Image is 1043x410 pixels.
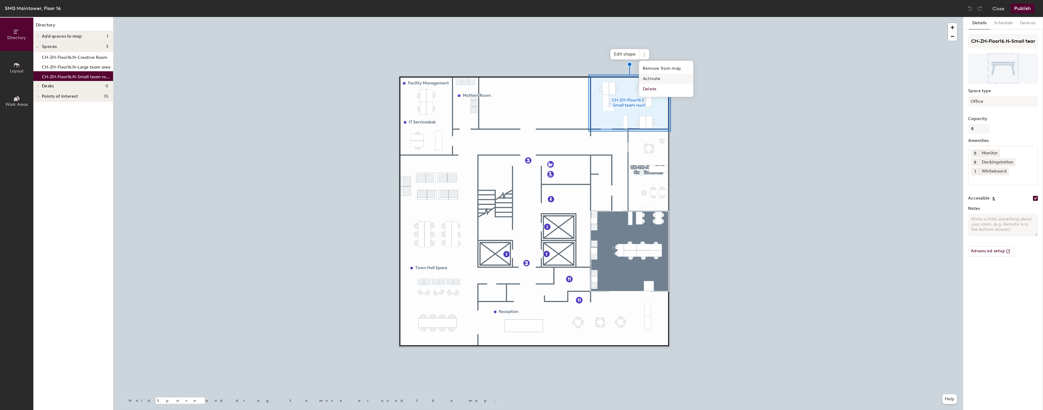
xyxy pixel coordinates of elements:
[974,168,976,175] span: 1
[42,84,54,89] span: Desks
[992,4,1004,13] button: Close
[107,34,108,39] span: 1
[968,246,1014,257] button: Advanced setup
[971,158,979,166] button: 8
[974,150,976,156] span: 8
[979,149,1000,157] div: Monitor
[968,89,1038,93] label: Space type
[971,149,979,157] button: 8
[610,49,639,59] span: Edit shape
[104,94,108,99] span: 15
[5,102,28,107] span: Work Areas
[42,63,110,70] p: CH-ZH-Floor16.N-Large team area
[968,138,1038,143] label: Amenities
[42,72,112,79] p: CH-ZH-Floor16.N-Small team room
[942,394,957,404] button: Help
[639,63,693,74] span: Remove from map
[42,44,57,49] span: Spaces
[42,94,78,99] span: Points of interest
[968,53,1038,84] img: The space named CH-ZH-Floor16.N-Small team room
[968,206,1038,211] label: Notes
[5,5,61,12] div: SMG Maintower, Floor 16
[1011,4,1035,13] button: Publish
[33,22,113,31] h1: Directory
[7,35,26,40] span: Directory
[106,44,108,49] span: 3
[42,34,82,39] span: Add spaces to map
[1016,17,1039,29] button: Devices
[106,84,108,89] span: 0
[968,116,1038,121] label: Capacity
[971,167,979,175] button: 1
[990,17,1016,29] button: Schedule
[974,159,976,166] span: 8
[967,5,973,12] img: Undo
[977,5,983,12] img: Redo
[10,69,24,74] span: Layout
[639,74,693,84] span: Activate
[968,196,990,201] label: Accessible
[639,84,693,94] span: Delete
[968,96,1038,107] button: Office
[979,158,1016,166] div: Dockingstation
[969,17,990,29] button: Details
[42,53,107,60] p: CH-ZH-Floor16.N-Creative Room
[979,167,1009,175] div: Whiteboard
